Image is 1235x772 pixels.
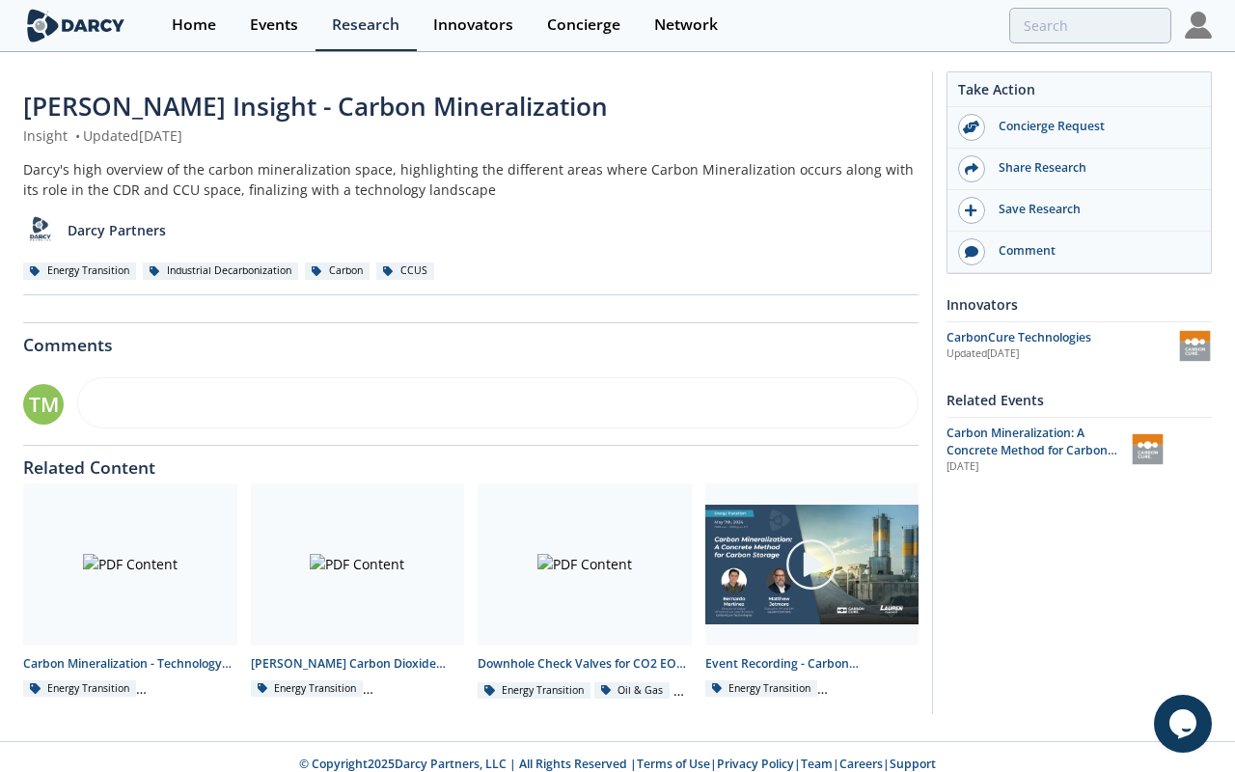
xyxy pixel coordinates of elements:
[1154,695,1216,753] iframe: chat widget
[71,126,83,145] span: •
[637,756,710,772] a: Terms of Use
[947,459,1117,475] div: [DATE]
[947,346,1178,362] div: Updated [DATE]
[23,262,136,280] div: Energy Transition
[172,17,216,33] div: Home
[839,756,883,772] a: Careers
[985,201,1201,218] div: Save Research
[143,262,298,280] div: Industrial Decarbonization
[478,682,590,700] div: Energy Transition
[23,159,919,200] div: Darcy's high overview of the carbon mineralization space, highlighting the different areas where ...
[1009,8,1171,43] input: Advanced Search
[985,159,1201,177] div: Share Research
[947,329,1178,346] div: CarbonCure Technologies
[594,682,671,700] div: Oil & Gas
[23,384,64,425] div: TM
[68,220,166,240] p: Darcy Partners
[16,483,244,701] a: PDF Content Carbon Mineralization - Technology Landscape Energy Transition
[1185,12,1212,39] img: Profile
[433,17,513,33] div: Innovators
[705,655,919,673] div: Event Recording - Carbon Mineralization: A Concrete Method for Carbon Storage
[699,483,926,701] a: Video Content Event Recording - Carbon Mineralization: A Concrete Method for Carbon Storage Energ...
[244,483,472,701] a: PDF Content [PERSON_NAME] Carbon Dioxide Removal ("CDR") Coverage Energy Transition
[717,756,794,772] a: Privacy Policy
[251,655,465,673] div: [PERSON_NAME] Carbon Dioxide Removal ("CDR") Coverage
[23,655,237,673] div: Carbon Mineralization - Technology Landscape
[23,446,919,477] div: Related Content
[23,125,919,146] div: Insight Updated [DATE]
[705,680,818,698] div: Energy Transition
[985,118,1201,135] div: Concierge Request
[947,383,1212,417] div: Related Events
[985,242,1201,260] div: Comment
[947,425,1212,476] a: Carbon Mineralization: A Concrete Method for Carbon Storage [DATE] CarbonCure Technologies
[784,538,838,592] img: play-chapters-gray.svg
[23,323,919,354] div: Comments
[332,17,399,33] div: Research
[947,288,1212,321] div: Innovators
[1131,432,1165,466] img: CarbonCure Technologies
[305,262,370,280] div: Carbon
[547,17,620,33] div: Concierge
[251,680,364,698] div: Energy Transition
[947,425,1117,477] span: Carbon Mineralization: A Concrete Method for Carbon Storage
[23,680,136,698] div: Energy Transition
[250,17,298,33] div: Events
[478,655,692,673] div: Downhole Check Valves for CO2 EOR and CCS Applications - Innovator Comparison
[890,756,936,772] a: Support
[1178,329,1212,363] img: CarbonCure Technologies
[801,756,833,772] a: Team
[654,17,718,33] div: Network
[23,89,608,124] span: [PERSON_NAME] Insight - Carbon Mineralization
[23,9,128,42] img: logo-wide.svg
[947,79,1211,107] div: Take Action
[376,262,434,280] div: CCUS
[705,505,919,625] img: Video Content
[947,329,1212,363] a: CarbonCure Technologies Updated[DATE] CarbonCure Technologies
[471,483,699,701] a: PDF Content Downhole Check Valves for CO2 EOR and CCS Applications - Innovator Comparison Energy ...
